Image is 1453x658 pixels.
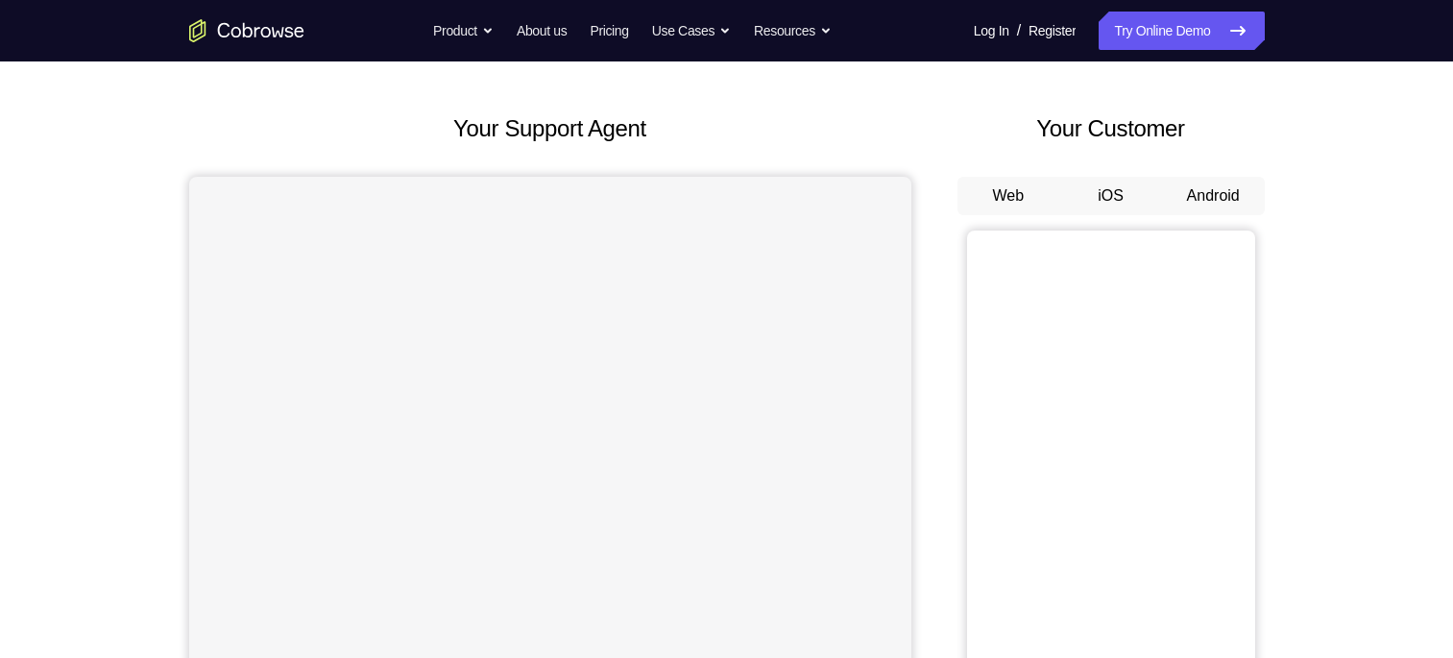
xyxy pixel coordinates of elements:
[957,111,1265,146] h2: Your Customer
[1059,177,1162,215] button: iOS
[433,12,494,50] button: Product
[517,12,567,50] a: About us
[974,12,1009,50] a: Log In
[1029,12,1076,50] a: Register
[189,111,911,146] h2: Your Support Agent
[957,177,1060,215] button: Web
[754,12,832,50] button: Resources
[590,12,628,50] a: Pricing
[189,19,304,42] a: Go to the home page
[1099,12,1264,50] a: Try Online Demo
[1162,177,1265,215] button: Android
[1017,19,1021,42] span: /
[652,12,731,50] button: Use Cases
